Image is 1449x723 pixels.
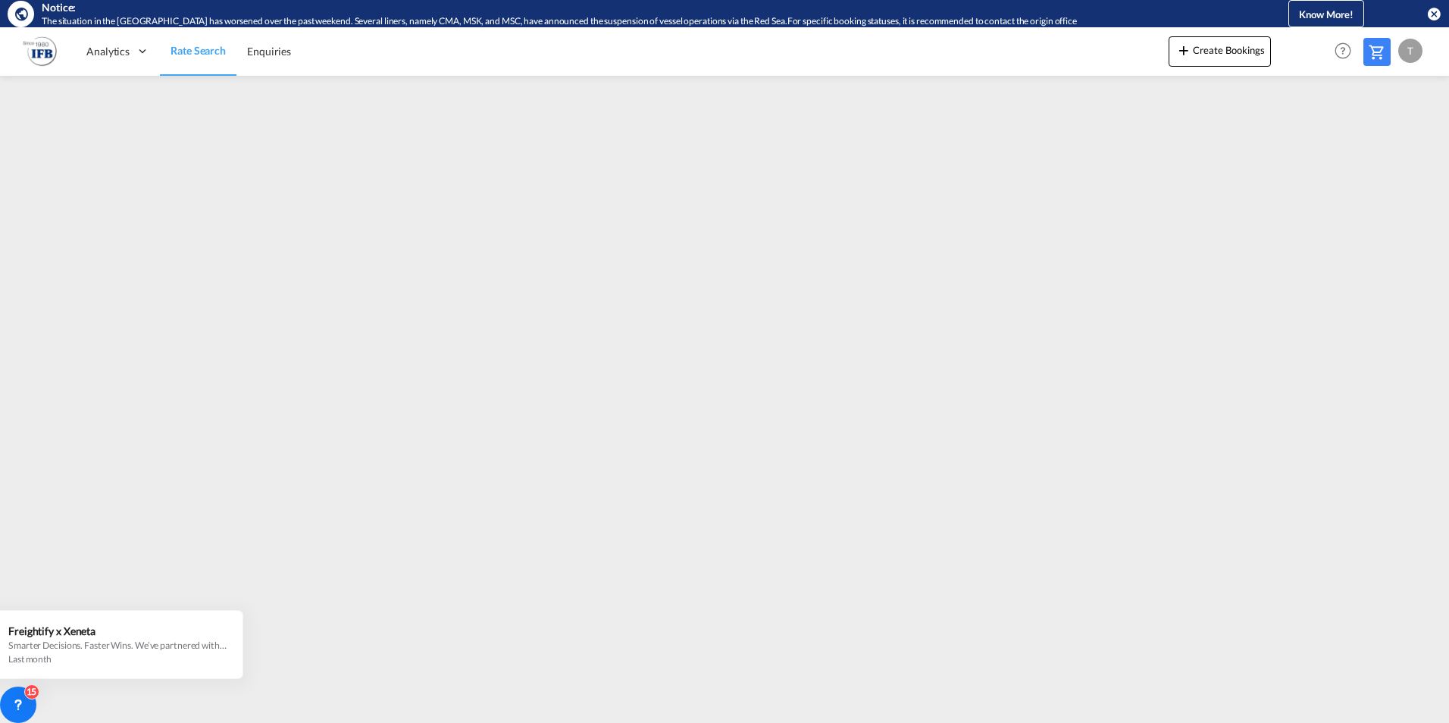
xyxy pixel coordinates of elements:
button: icon-close-circle [1426,6,1441,21]
md-icon: icon-plus 400-fg [1175,41,1193,59]
span: Rate Search [171,44,226,57]
div: Analytics [76,27,160,76]
img: b628ab10256c11eeb52753acbc15d091.png [23,34,57,68]
button: icon-plus 400-fgCreate Bookings [1169,36,1271,67]
div: Help [1330,38,1363,65]
span: Analytics [86,44,130,59]
div: T [1398,39,1422,63]
a: Enquiries [236,27,302,76]
div: The situation in the Red Sea has worsened over the past weekend. Several liners, namely CMA, MSK,... [42,15,1226,28]
span: Help [1330,38,1356,64]
span: Enquiries [247,45,291,58]
span: Know More! [1299,8,1354,20]
a: Rate Search [160,27,236,76]
md-icon: icon-earth [14,6,29,21]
